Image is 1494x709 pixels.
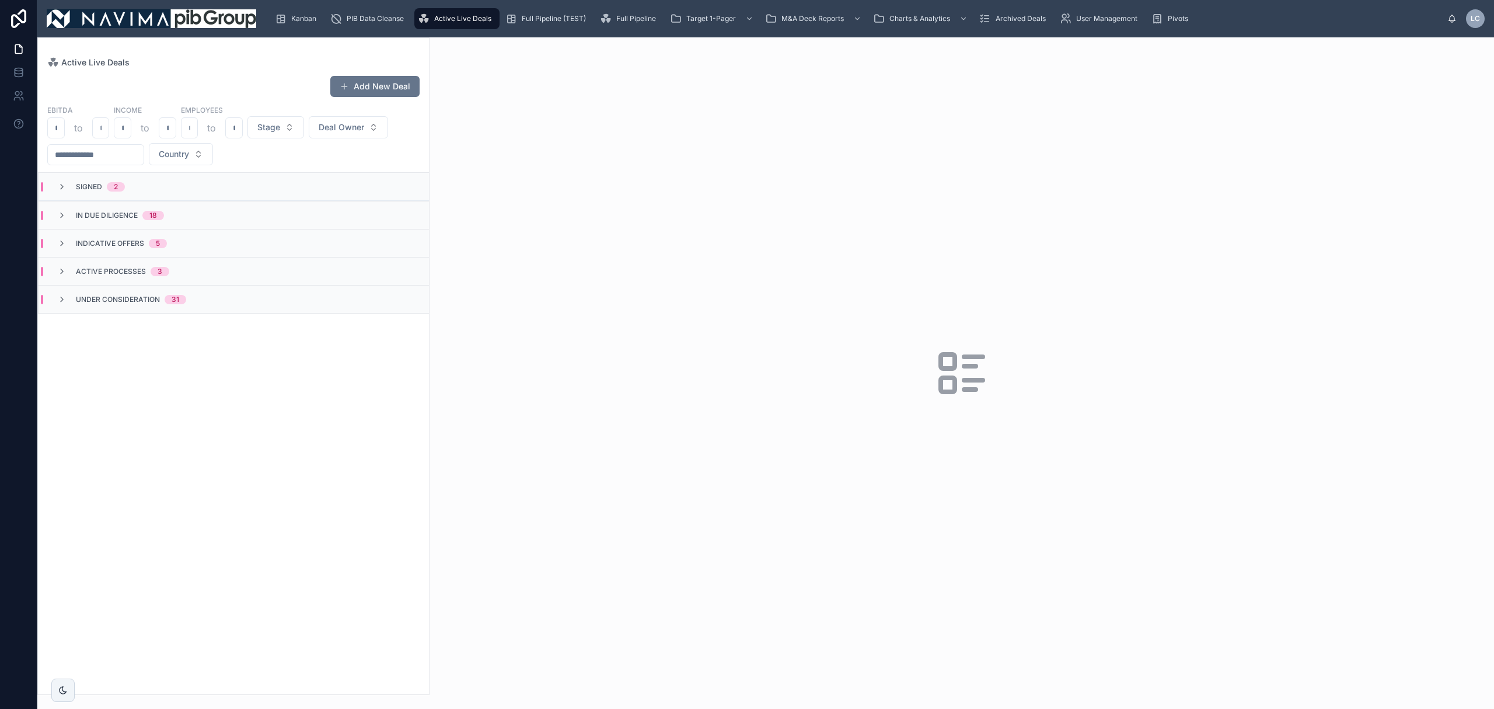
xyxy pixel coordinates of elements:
[327,8,412,29] a: PIB Data Cleanse
[347,14,404,23] span: PIB Data Cleanse
[1168,14,1188,23] span: Pivots
[889,14,950,23] span: Charts & Analytics
[47,9,256,28] img: App logo
[149,143,213,165] button: Select Button
[870,8,973,29] a: Charts & Analytics
[271,8,324,29] a: Kanban
[76,211,138,220] span: In Due Diligence
[502,8,594,29] a: Full Pipeline (TEST)
[156,239,160,248] div: 5
[76,239,144,248] span: Indicative Offers
[1148,8,1196,29] a: Pivots
[976,8,1054,29] a: Archived Deals
[158,267,162,276] div: 3
[309,116,388,138] button: Select Button
[596,8,664,29] a: Full Pipeline
[686,14,736,23] span: Target 1-Pager
[76,182,102,192] span: Signed
[47,105,73,115] label: EBITDA
[1076,14,1137,23] span: User Management
[762,8,867,29] a: M&A Deck Reports
[247,116,304,138] button: Select Button
[74,121,83,135] p: to
[266,6,1447,32] div: scrollable content
[149,211,157,220] div: 18
[47,57,130,68] a: Active Live Deals
[434,14,491,23] span: Active Live Deals
[1471,14,1480,23] span: LC
[330,76,420,97] button: Add New Deal
[76,267,146,276] span: Active Processes
[257,121,280,133] span: Stage
[319,121,364,133] span: Deal Owner
[172,295,179,304] div: 31
[114,105,142,115] label: Income
[207,121,216,135] p: to
[141,121,149,135] p: to
[61,57,130,68] span: Active Live Deals
[159,148,189,160] span: Country
[414,8,500,29] a: Active Live Deals
[291,14,316,23] span: Kanban
[522,14,586,23] span: Full Pipeline (TEST)
[616,14,656,23] span: Full Pipeline
[666,8,759,29] a: Target 1-Pager
[76,295,160,304] span: Under Consideration
[1056,8,1146,29] a: User Management
[781,14,844,23] span: M&A Deck Reports
[114,182,118,192] div: 2
[996,14,1046,23] span: Archived Deals
[181,105,223,115] label: Employees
